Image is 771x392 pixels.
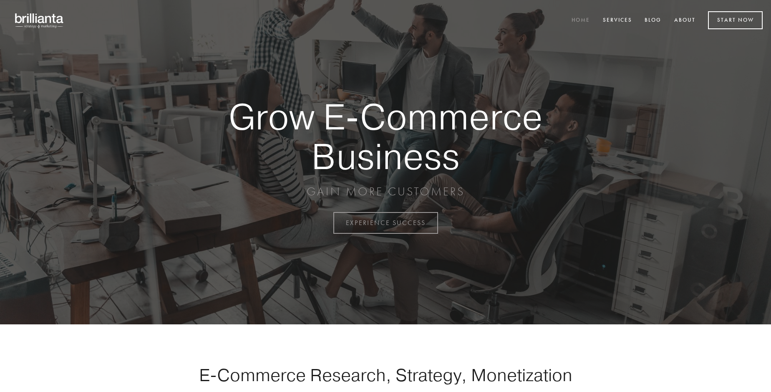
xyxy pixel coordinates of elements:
h1: E-Commerce Research, Strategy, Monetization [173,364,598,385]
a: Blog [639,14,667,28]
a: Start Now [708,11,763,29]
a: EXPERIENCE SUCCESS [333,212,438,234]
img: brillianta - research, strategy, marketing [8,8,71,33]
a: About [669,14,701,28]
strong: Grow E-Commerce Business [199,97,572,176]
p: GAIN MORE CUSTOMERS [199,184,572,199]
a: Services [597,14,637,28]
a: Home [566,14,595,28]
